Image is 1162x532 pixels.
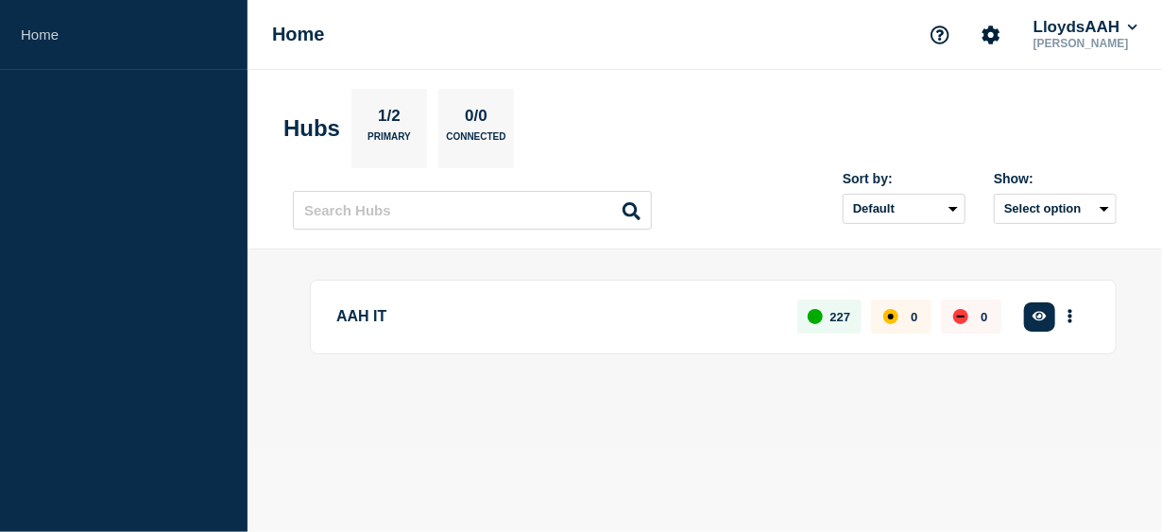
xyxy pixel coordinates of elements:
[1058,300,1083,335] button: More actions
[371,107,408,131] p: 1/2
[830,310,851,324] p: 227
[971,15,1011,55] button: Account settings
[911,310,917,324] p: 0
[336,300,776,335] p: AAH IT
[994,171,1117,186] div: Show:
[843,171,965,186] div: Sort by:
[953,309,968,324] div: down
[446,131,505,151] p: Connected
[1030,37,1141,50] p: [PERSON_NAME]
[283,115,340,142] h2: Hubs
[981,310,987,324] p: 0
[883,309,898,324] div: affected
[920,15,960,55] button: Support
[1030,18,1141,37] button: LloydsAAH
[293,191,652,230] input: Search Hubs
[843,194,965,224] select: Sort by
[994,194,1117,224] button: Select option
[458,107,495,131] p: 0/0
[367,131,411,151] p: Primary
[808,309,823,324] div: up
[272,24,325,45] h1: Home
